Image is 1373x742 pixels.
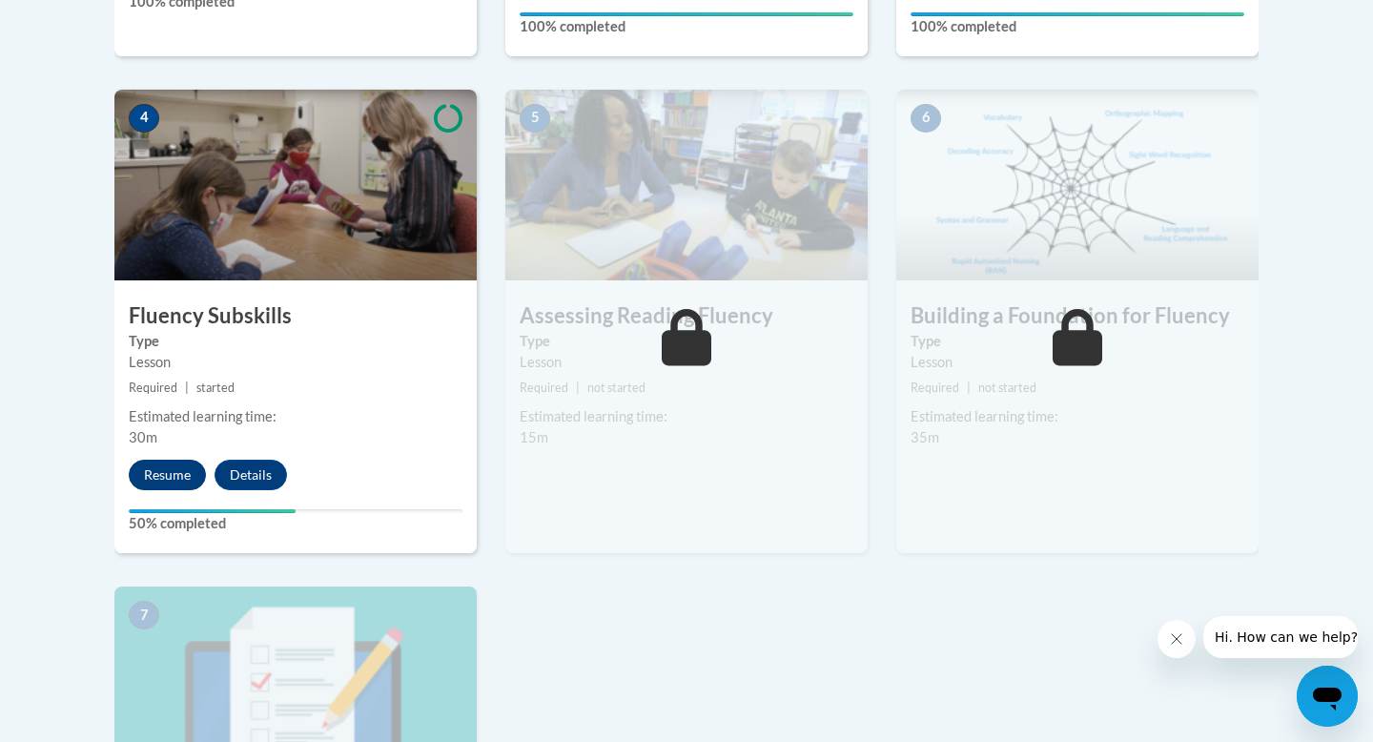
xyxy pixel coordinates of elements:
div: Lesson [129,352,462,373]
label: Type [520,331,853,352]
span: 4 [129,104,159,133]
h3: Fluency Subskills [114,301,477,331]
img: Course Image [896,90,1259,280]
span: | [967,381,971,395]
div: Estimated learning time: [520,406,853,427]
iframe: Close message [1158,620,1196,658]
label: 100% completed [911,16,1244,37]
label: Type [911,331,1244,352]
span: 6 [911,104,941,133]
span: 35m [911,429,939,445]
img: Course Image [505,90,868,280]
iframe: Message from company [1203,616,1358,658]
div: Estimated learning time: [911,406,1244,427]
div: Your progress [911,12,1244,16]
span: Required [520,381,568,395]
span: Required [911,381,959,395]
span: 15m [520,429,548,445]
div: Lesson [520,352,853,373]
div: Estimated learning time: [129,406,462,427]
span: not started [587,381,646,395]
span: | [185,381,189,395]
img: Course Image [114,90,477,280]
span: started [196,381,235,395]
div: Lesson [911,352,1244,373]
iframe: Button to launch messaging window [1297,666,1358,727]
span: Required [129,381,177,395]
span: 7 [129,601,159,629]
span: not started [978,381,1036,395]
span: 30m [129,429,157,445]
h3: Assessing Reading Fluency [505,301,868,331]
h3: Building a Foundation for Fluency [896,301,1259,331]
div: Your progress [520,12,853,16]
label: 50% completed [129,513,462,534]
span: | [576,381,580,395]
button: Details [215,460,287,490]
label: 100% completed [520,16,853,37]
div: Your progress [129,509,296,513]
button: Resume [129,460,206,490]
label: Type [129,331,462,352]
span: 5 [520,104,550,133]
